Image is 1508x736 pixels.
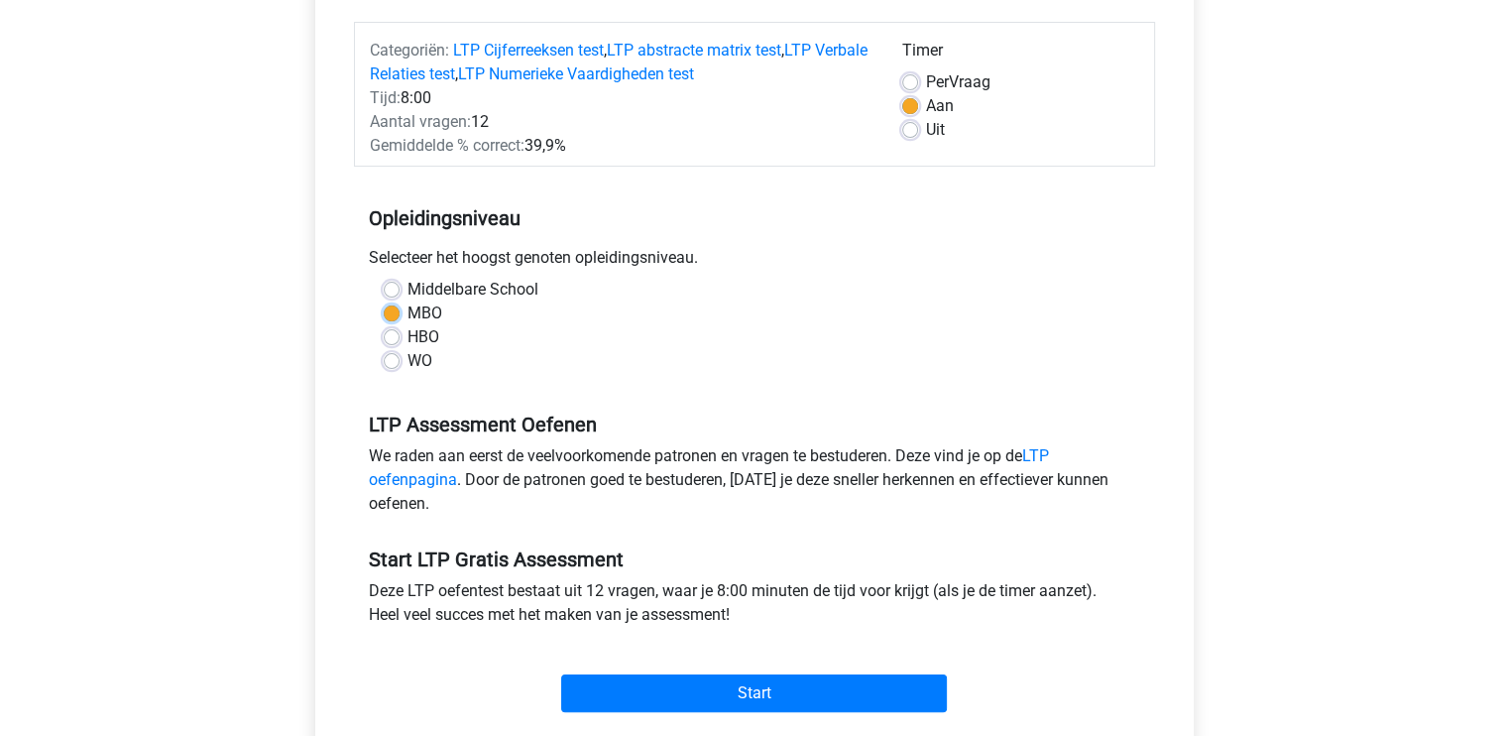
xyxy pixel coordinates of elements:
[370,41,449,60] span: Categoriën:
[370,112,471,131] span: Aantal vragen:
[355,110,887,134] div: 12
[926,70,990,94] label: Vraag
[369,548,1140,571] h5: Start LTP Gratis Assessment
[407,349,432,373] label: WO
[370,136,524,155] span: Gemiddelde % correct:
[407,325,439,349] label: HBO
[926,72,949,91] span: Per
[453,41,604,60] a: LTP Cijferreeksen test
[926,94,954,118] label: Aan
[354,444,1155,524] div: We raden aan eerst de veelvoorkomende patronen en vragen te bestuderen. Deze vind je op de . Door...
[369,198,1140,238] h5: Opleidingsniveau
[407,278,538,302] label: Middelbare School
[370,88,401,107] span: Tijd:
[354,246,1155,278] div: Selecteer het hoogst genoten opleidingsniveau.
[561,675,947,712] input: Start
[355,39,887,86] div: , , ,
[355,134,887,158] div: 39,9%
[369,413,1140,436] h5: LTP Assessment Oefenen
[354,579,1155,635] div: Deze LTP oefentest bestaat uit 12 vragen, waar je 8:00 minuten de tijd voor krijgt (als je de tim...
[458,64,694,83] a: LTP Numerieke Vaardigheden test
[902,39,1139,70] div: Timer
[607,41,781,60] a: LTP abstracte matrix test
[355,86,887,110] div: 8:00
[926,118,945,142] label: Uit
[407,302,442,325] label: MBO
